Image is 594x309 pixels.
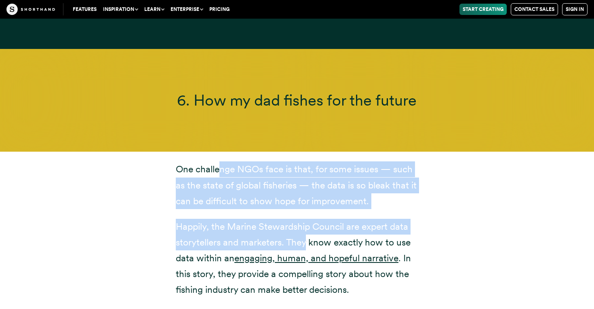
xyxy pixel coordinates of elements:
button: Enterprise [167,4,206,15]
button: Inspiration [100,4,141,15]
a: Pricing [206,4,233,15]
img: The Craft [6,4,55,15]
p: Happily, the Marine Stewardship Council are expert data storytellers and marketers. They know exa... [176,219,418,298]
a: Start Creating [459,4,507,15]
button: Learn [141,4,167,15]
p: One challenge NGOs face is that, for some issues — such as the state of global fisheries — the da... [176,161,418,209]
span: 6. How my dad fishes for the future [177,91,417,109]
a: Features [70,4,100,15]
a: engaging, human, and hopeful narrative [234,252,398,264]
a: Sign in [562,3,588,15]
a: Contact Sales [511,3,558,15]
